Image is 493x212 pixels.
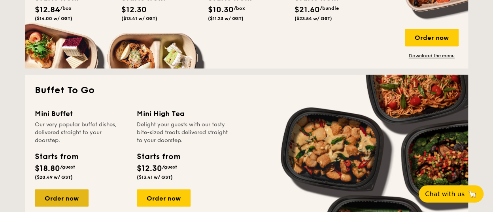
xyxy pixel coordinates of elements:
[121,5,147,15] span: $12.30
[35,16,72,21] span: ($14.00 w/ GST)
[35,174,73,180] span: ($20.49 w/ GST)
[35,84,459,97] h2: Buffet To Go
[162,164,177,169] span: /guest
[425,190,465,198] span: Chat with us
[468,189,477,199] span: 🦙
[137,150,180,162] div: Starts from
[320,6,339,11] span: /bundle
[405,53,459,59] a: Download the menu
[35,120,127,144] div: Our very popular buffet dishes, delivered straight to your doorstep.
[208,16,244,21] span: ($11.23 w/ GST)
[295,5,320,15] span: $21.60
[35,150,78,162] div: Starts from
[208,5,234,15] span: $10.30
[60,6,72,11] span: /box
[405,29,459,46] div: Order now
[137,189,191,206] div: Order now
[35,5,60,15] span: $12.84
[35,108,127,119] div: Mini Buffet
[137,174,173,180] span: ($13.41 w/ GST)
[137,163,162,173] span: $12.30
[137,120,229,144] div: Delight your guests with our tasty bite-sized treats delivered straight to your doorstep.
[121,16,157,21] span: ($13.41 w/ GST)
[419,185,484,203] button: Chat with us🦙
[35,189,89,206] div: Order now
[60,164,75,169] span: /guest
[137,108,229,119] div: Mini High Tea
[234,6,245,11] span: /box
[295,16,332,21] span: ($23.54 w/ GST)
[35,163,60,173] span: $18.80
